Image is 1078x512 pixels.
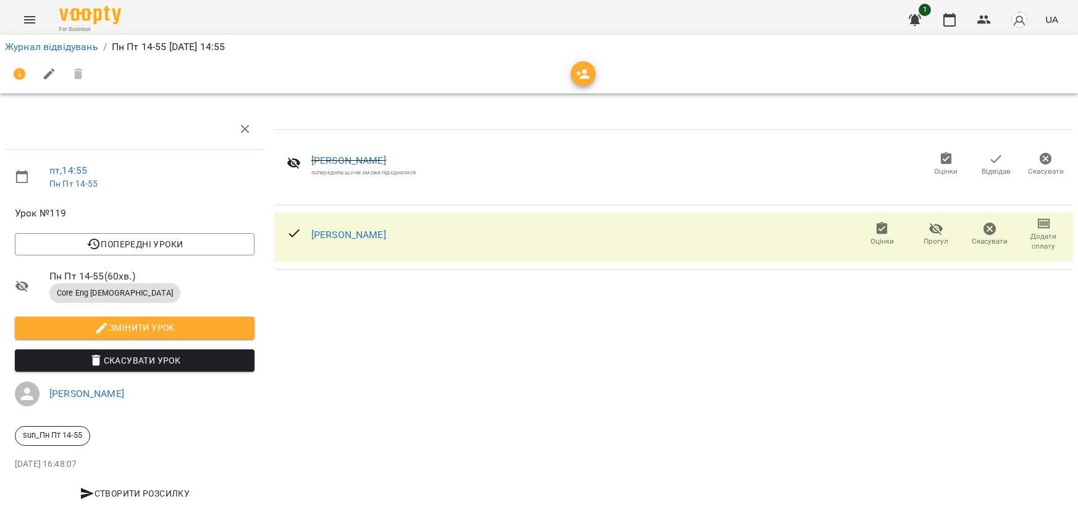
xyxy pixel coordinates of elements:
[924,236,948,247] span: Прогул
[49,179,98,189] a: Пн Пт 14-55
[311,168,416,176] div: попередила що не зможе підєднатися
[909,218,962,252] button: Прогул
[15,482,255,505] button: Створити розсилку
[971,147,1021,182] button: Відвідав
[5,41,98,53] a: Журнал відвідувань
[15,5,44,35] button: Menu
[25,353,245,368] span: Скасувати Урок
[15,349,255,372] button: Скасувати Урок
[15,458,255,471] p: [DATE] 16:48:07
[49,388,124,399] a: [PERSON_NAME]
[15,430,90,441] span: sun_Пн Пт 14-55
[20,486,250,501] span: Створити розсилку
[311,229,386,241] a: [PERSON_NAME]
[1024,231,1063,252] span: Додати сплату
[1017,218,1071,252] button: Додати сплату
[59,6,121,24] img: Voopty Logo
[982,166,1011,177] span: Відвідав
[112,40,225,54] p: Пн Пт 14-55 [DATE] 14:55
[25,237,245,252] span: Попередні уроки
[15,206,255,221] span: Урок №119
[15,426,90,446] div: sun_Пн Пт 14-55
[921,147,971,182] button: Оцінки
[1028,166,1064,177] span: Скасувати
[1040,8,1063,31] button: UA
[1021,147,1071,182] button: Скасувати
[934,166,958,177] span: Оцінки
[103,40,107,54] li: /
[49,269,255,284] span: Пн Пт 14-55 ( 60 хв. )
[855,218,909,252] button: Оцінки
[919,4,931,16] span: 1
[972,236,1008,247] span: Скасувати
[311,155,386,166] a: [PERSON_NAME]
[870,236,894,247] span: Оцінки
[49,164,87,176] a: пт , 14:55
[15,317,255,339] button: Змінити урок
[15,233,255,255] button: Попередні уроки
[25,320,245,335] span: Змінити урок
[49,288,180,299] span: Core Eng [DEMOGRAPHIC_DATA]
[963,218,1017,252] button: Скасувати
[59,25,121,33] span: For Business
[5,40,1073,54] nav: breadcrumb
[1045,13,1058,26] span: UA
[1011,11,1028,28] img: avatar_s.png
